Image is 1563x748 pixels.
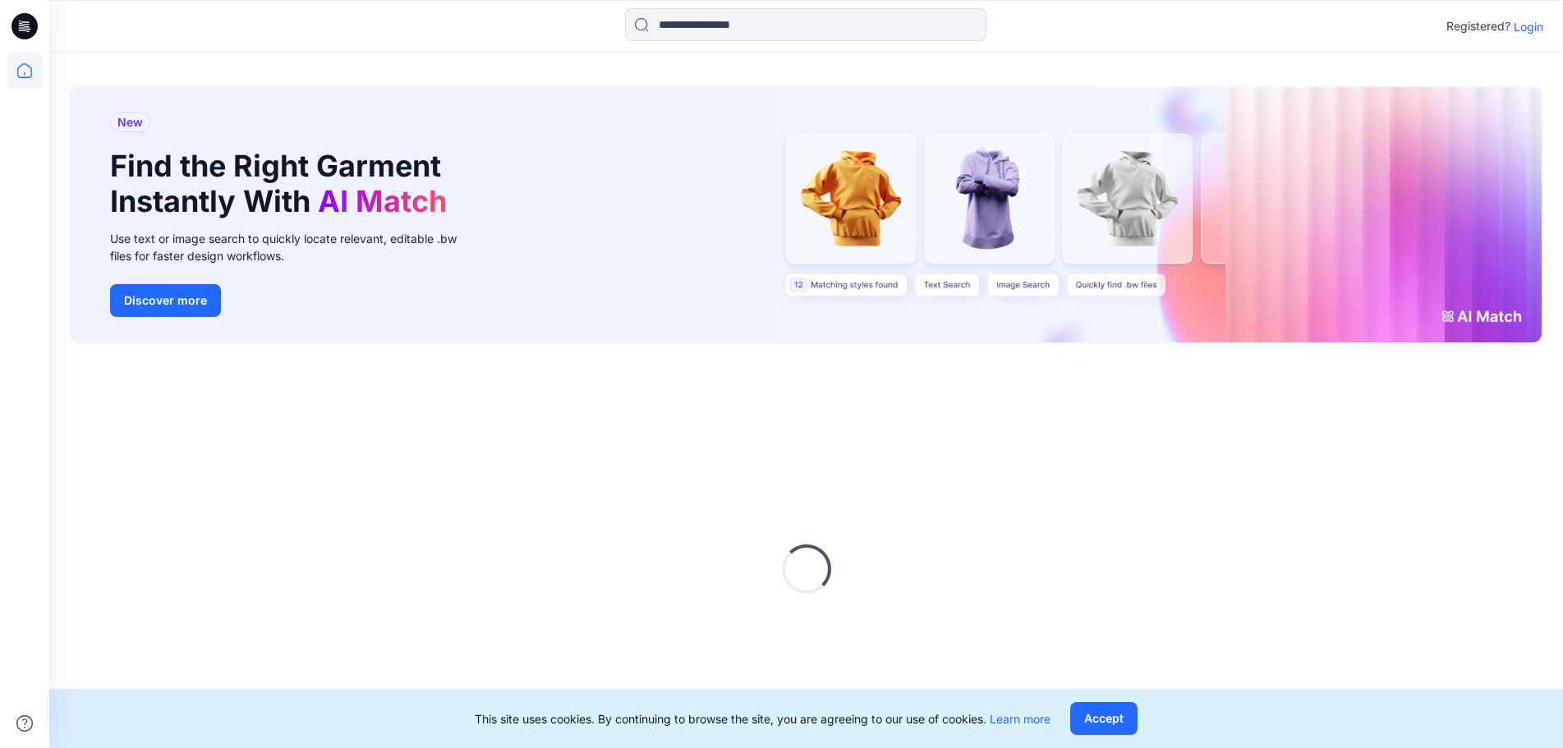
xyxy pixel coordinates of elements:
h1: Find the Right Garment Instantly With [110,149,455,219]
span: New [117,112,143,132]
button: Discover more [110,284,221,317]
a: Learn more [990,712,1050,726]
p: Registered? [1446,16,1510,36]
span: AI Match [318,183,447,219]
div: Use text or image search to quickly locate relevant, editable .bw files for faster design workflows. [110,230,480,264]
p: Login [1514,18,1543,35]
button: Accept [1070,702,1138,735]
p: This site uses cookies. By continuing to browse the site, you are agreeing to our use of cookies. [475,710,1050,727]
